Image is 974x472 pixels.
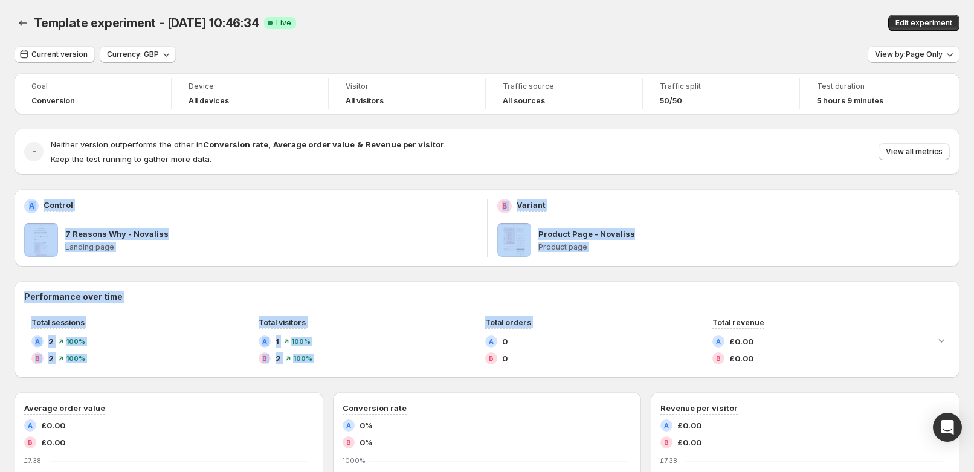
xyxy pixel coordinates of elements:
[817,96,883,106] span: 5 hours 9 minutes
[15,15,31,31] button: Back
[24,223,58,257] img: 7 Reasons Why - Novaliss
[100,46,176,63] button: Currency: GBP
[41,436,65,448] span: £0.00
[660,82,782,91] span: Traffic split
[48,335,54,348] span: 2
[712,318,764,327] span: Total revenue
[44,199,73,211] p: Control
[366,140,444,149] strong: Revenue per visitor
[346,422,351,429] h2: A
[189,82,311,91] span: Device
[357,140,363,149] strong: &
[28,422,33,429] h2: A
[262,355,267,362] h2: B
[189,80,311,107] a: DeviceAll devices
[31,82,154,91] span: Goal
[276,335,279,348] span: 1
[31,50,88,59] span: Current version
[933,413,962,442] div: Open Intercom Messenger
[15,46,95,63] button: Current version
[24,291,950,303] h2: Performance over time
[538,228,635,240] p: Product Page - Novaliss
[273,140,355,149] strong: Average order value
[503,82,625,91] span: Traffic source
[729,335,753,348] span: £0.00
[660,96,682,106] span: 50/50
[875,50,943,59] span: View by: Page Only
[203,140,268,149] strong: Conversion rate
[817,80,940,107] a: Test duration5 hours 9 minutes
[716,338,721,345] h2: A
[503,96,545,106] h4: All sources
[517,199,546,211] p: Variant
[502,201,507,211] h2: B
[31,80,154,107] a: GoalConversion
[268,140,271,149] strong: ,
[888,15,959,31] button: Edit experiment
[31,96,75,106] span: Conversion
[343,402,407,414] h3: Conversion rate
[360,436,373,448] span: 0%
[677,419,701,432] span: £0.00
[502,352,508,364] span: 0
[868,46,959,63] button: View by:Page Only
[677,436,701,448] span: £0.00
[664,422,669,429] h2: A
[346,80,468,107] a: VisitorAll visitors
[34,16,259,30] span: Template experiment - [DATE] 10:46:34
[41,419,65,432] span: £0.00
[189,96,229,106] h4: All devices
[895,18,952,28] span: Edit experiment
[276,352,281,364] span: 2
[346,96,384,106] h4: All visitors
[489,338,494,345] h2: A
[32,146,36,158] h2: -
[65,228,169,240] p: 7 Reasons Why - Novaliss
[660,80,782,107] a: Traffic split50/50
[276,18,291,28] span: Live
[31,318,85,327] span: Total sessions
[346,439,351,446] h2: B
[291,338,311,345] span: 100 %
[538,242,950,252] p: Product page
[817,82,940,91] span: Test duration
[107,50,159,59] span: Currency: GBP
[48,352,54,364] span: 2
[664,439,669,446] h2: B
[29,201,34,211] h2: A
[502,335,508,348] span: 0
[346,82,468,91] span: Visitor
[65,242,477,252] p: Landing page
[51,140,446,149] span: Neither version outperforms the other in .
[503,80,625,107] a: Traffic sourceAll sources
[28,439,33,446] h2: B
[716,355,721,362] h2: B
[886,147,943,157] span: View all metrics
[360,419,373,432] span: 0%
[24,456,41,465] text: £7.38
[293,355,312,362] span: 100 %
[879,143,950,160] button: View all metrics
[729,352,753,364] span: £0.00
[35,338,40,345] h2: A
[66,355,85,362] span: 100 %
[489,355,494,362] h2: B
[35,355,40,362] h2: B
[259,318,306,327] span: Total visitors
[262,338,267,345] h2: A
[343,456,366,465] text: 1000%
[497,223,531,257] img: Product Page - Novaliss
[24,402,105,414] h3: Average order value
[660,402,738,414] h3: Revenue per visitor
[933,332,950,349] button: Expand chart
[66,338,85,345] span: 100 %
[660,456,677,465] text: £7.38
[485,318,531,327] span: Total orders
[51,154,211,164] span: Keep the test running to gather more data.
